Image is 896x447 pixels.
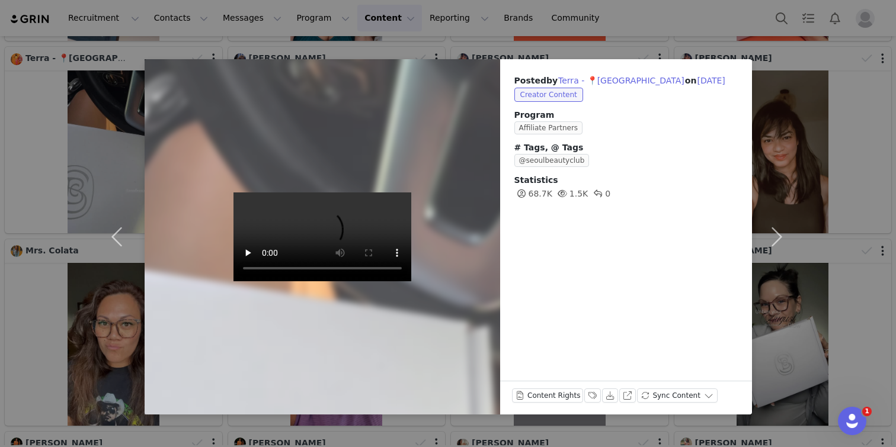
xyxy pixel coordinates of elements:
a: Affiliate Partners [514,123,588,132]
button: Sync Content [637,388,718,403]
span: Posted on [514,76,726,85]
button: Terra - 📍[GEOGRAPHIC_DATA] [558,73,685,88]
span: by [546,76,685,85]
span: 0 [591,189,610,198]
span: Creator Content [514,88,583,102]
span: 1.5K [555,189,588,198]
span: Affiliate Partners [514,121,583,134]
span: 1 [862,407,872,416]
iframe: Intercom live chat [838,407,866,435]
span: # Tags, @ Tags [514,143,584,152]
span: 68.7K [514,189,552,198]
span: Statistics [514,175,558,185]
span: Program [514,109,738,121]
button: [DATE] [696,73,725,88]
button: Content Rights [512,388,584,403]
span: @seoulbeautyclub [514,154,590,167]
